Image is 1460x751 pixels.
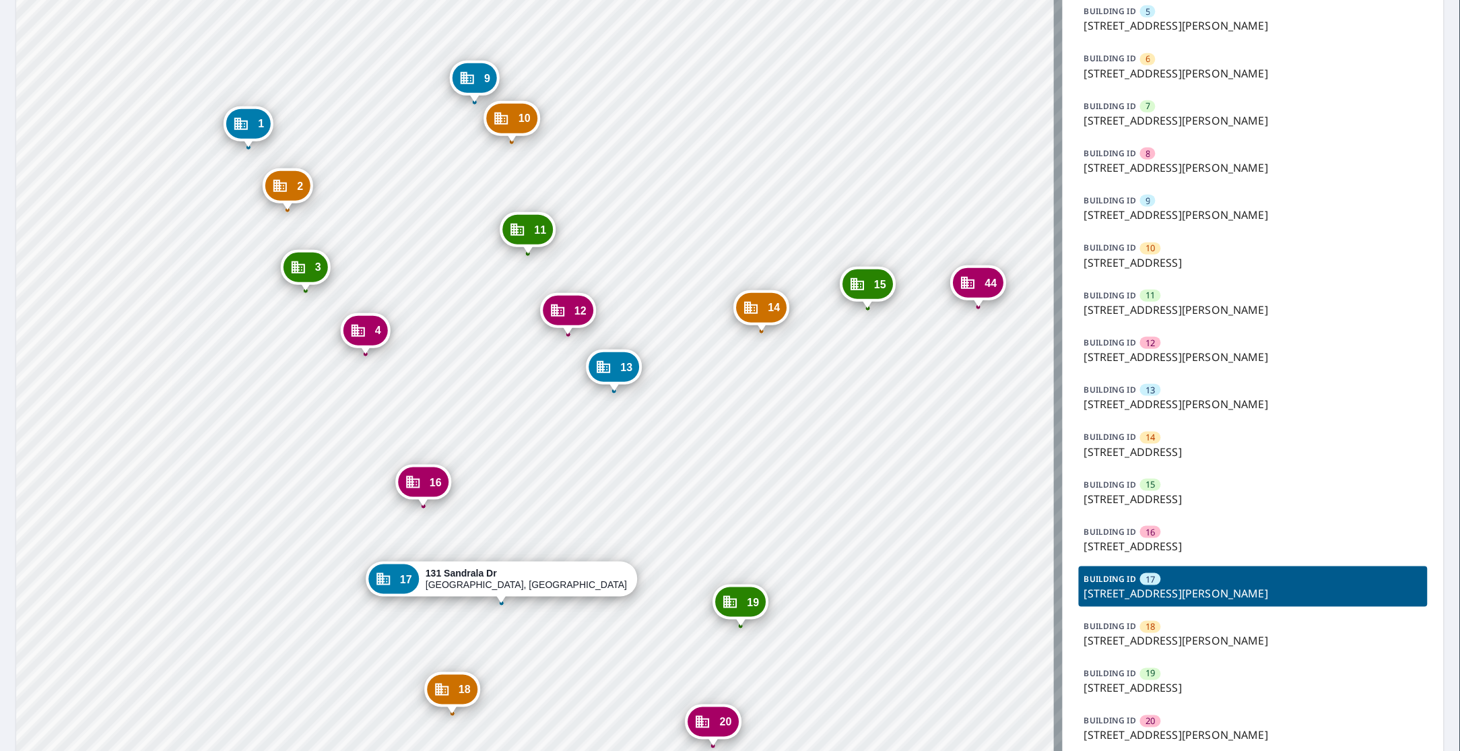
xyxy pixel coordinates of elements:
[574,306,587,316] span: 12
[258,119,264,129] span: 1
[768,302,781,313] span: 14
[263,168,312,210] div: Dropped pin, building 2, Commercial property, 91 Sandrala Dr Reynoldsburg, OH 43068
[1146,100,1150,112] span: 7
[1084,668,1136,680] p: BUILDING ID
[1084,680,1422,696] p: [STREET_ADDRESS]
[1084,715,1136,727] p: BUILDING ID
[1084,207,1422,223] p: [STREET_ADDRESS][PERSON_NAME]
[315,262,321,272] span: 3
[366,562,637,603] div: Dropped pin, building 17, Commercial property, 131 Sandrala Dr Reynoldsburg, OH 43068
[1084,195,1136,206] p: BUILDING ID
[424,672,480,714] div: Dropped pin, building 18, Commercial property, 139 Sandrala Dr Reynoldsburg, OH 43068
[375,325,381,335] span: 4
[1084,100,1136,112] p: BUILDING ID
[1084,242,1136,253] p: BUILDING ID
[1084,620,1136,632] p: BUILDING ID
[1146,242,1155,255] span: 10
[1084,349,1422,365] p: [STREET_ADDRESS][PERSON_NAME]
[1146,148,1150,160] span: 8
[1084,112,1422,129] p: [STREET_ADDRESS][PERSON_NAME]
[734,290,790,332] div: Dropped pin, building 14, Commercial property, 7346 Teesdale Dr Reynoldsburg, OH 43068
[1084,526,1136,537] p: BUILDING ID
[1084,148,1136,159] p: BUILDING ID
[1084,255,1422,271] p: [STREET_ADDRESS]
[1084,479,1136,490] p: BUILDING ID
[686,705,741,746] div: Dropped pin, building 20, Commercial property, 148 Sandrala Dr Reynoldsburg, OH 43068
[500,212,556,254] div: Dropped pin, building 11, Commercial property, 108 Sandrala Dr Reynoldsburg, OH 43068
[713,585,769,626] div: Dropped pin, building 19, Commercial property, 7351 Teesdale Dr Reynoldsburg, OH 43068
[1084,727,1422,744] p: [STREET_ADDRESS][PERSON_NAME]
[874,280,886,290] span: 15
[1146,5,1150,18] span: 5
[1084,573,1136,585] p: BUILDING ID
[840,267,896,308] div: Dropped pin, building 15, Commercial property, 7352 Teesdale Dr Reynoldsburg, OH 43068
[341,313,391,355] div: Dropped pin, building 4, Commercial property, 115 Sandrala Dr Reynoldsburg, OH 43068
[426,568,497,579] strong: 131 Sandrala Dr
[1146,667,1155,680] span: 19
[224,106,273,148] div: Dropped pin, building 1, Commercial property, 91 Sandrala Dr Reynoldsburg, OH 43068
[1146,478,1155,491] span: 15
[1084,633,1422,649] p: [STREET_ADDRESS][PERSON_NAME]
[1084,18,1422,34] p: [STREET_ADDRESS][PERSON_NAME]
[1084,53,1136,64] p: BUILDING ID
[450,61,500,102] div: Dropped pin, building 9, Commercial property, 92 Sandrala Dr Reynoldsburg, OH 43068
[951,265,1007,307] div: Dropped pin, building 44, Commercial property, 7358 Teesdale Dr Reynoldsburg, OH 43068
[1084,302,1422,318] p: [STREET_ADDRESS][PERSON_NAME]
[540,293,596,335] div: Dropped pin, building 12, Commercial property, 116 Sandrala Dr Reynoldsburg, OH 43068
[748,597,760,608] span: 19
[484,101,540,143] div: Dropped pin, building 10, Commercial property, 100 Sandrala Dr Reynoldsburg, OH 43068
[459,685,471,695] span: 18
[720,717,732,727] span: 20
[1146,573,1155,586] span: 17
[1084,585,1422,601] p: [STREET_ADDRESS][PERSON_NAME]
[519,113,531,123] span: 10
[985,278,997,288] span: 44
[1084,491,1422,507] p: [STREET_ADDRESS]
[1084,290,1136,301] p: BUILDING ID
[1146,384,1155,397] span: 13
[1146,526,1155,539] span: 16
[1084,384,1136,395] p: BUILDING ID
[1084,5,1136,17] p: BUILDING ID
[1084,431,1136,443] p: BUILDING ID
[1084,337,1136,348] p: BUILDING ID
[621,362,633,372] span: 13
[484,73,490,84] span: 9
[1146,53,1150,65] span: 6
[1084,396,1422,412] p: [STREET_ADDRESS][PERSON_NAME]
[1146,195,1150,207] span: 9
[1146,289,1155,302] span: 11
[1146,337,1155,350] span: 12
[1146,431,1155,444] span: 14
[1084,538,1422,554] p: [STREET_ADDRESS]
[1084,65,1422,81] p: [STREET_ADDRESS][PERSON_NAME]
[395,465,451,507] div: Dropped pin, building 16, Commercial property, 115 Sandrala Dr Reynoldsburg, OH 43068
[1084,444,1422,460] p: [STREET_ADDRESS]
[426,568,628,591] div: [GEOGRAPHIC_DATA], [GEOGRAPHIC_DATA] 43068
[1084,160,1422,176] p: [STREET_ADDRESS][PERSON_NAME]
[297,181,303,191] span: 2
[400,575,412,585] span: 17
[535,225,547,235] span: 11
[1146,715,1155,728] span: 20
[587,350,642,391] div: Dropped pin, building 13, Commercial property, 124 Sandrala Dr Reynoldsburg, OH 43068
[1146,620,1155,633] span: 18
[281,250,331,292] div: Dropped pin, building 3, Commercial property, 107 Sandrala Dr Reynoldsburg, OH 43068
[430,478,442,488] span: 16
